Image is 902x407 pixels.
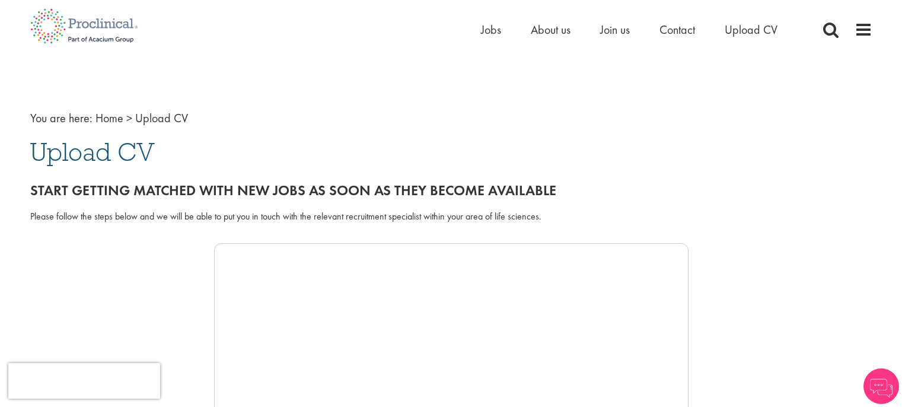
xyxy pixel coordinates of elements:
[659,22,695,37] a: Contact
[135,110,188,126] span: Upload CV
[863,368,899,404] img: Chatbot
[30,210,872,224] div: Please follow the steps below and we will be able to put you in touch with the relevant recruitme...
[30,183,872,198] h2: Start getting matched with new jobs as soon as they become available
[30,136,155,168] span: Upload CV
[531,22,570,37] a: About us
[8,363,160,399] iframe: reCAPTCHA
[30,110,93,126] span: You are here:
[126,110,132,126] span: >
[481,22,501,37] a: Jobs
[95,110,123,126] a: breadcrumb link
[725,22,777,37] a: Upload CV
[600,22,630,37] a: Join us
